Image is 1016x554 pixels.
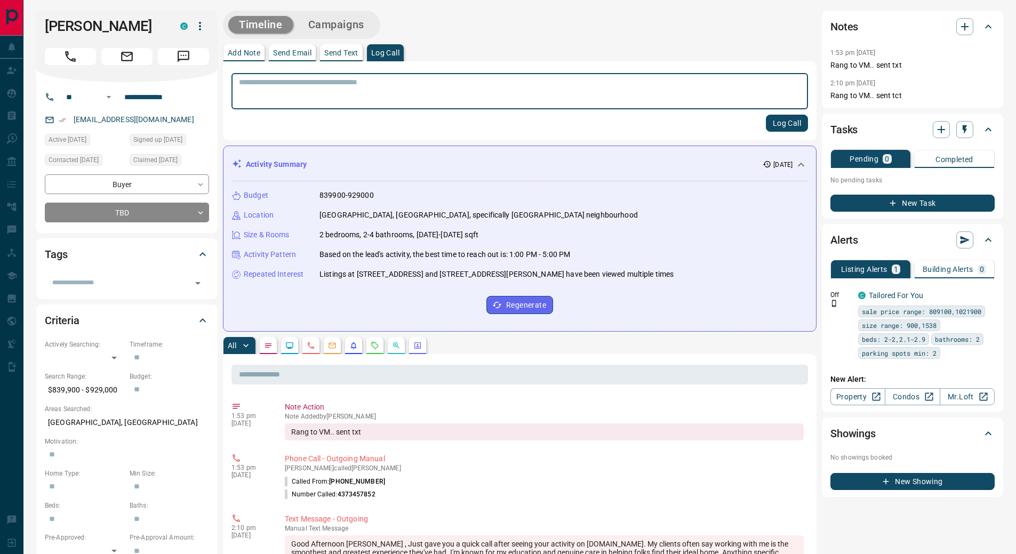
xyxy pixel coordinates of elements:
[45,48,96,65] span: Call
[371,49,399,57] p: Log Call
[328,341,337,350] svg: Emails
[885,388,940,405] a: Condos
[869,291,923,300] a: Tailored For You
[231,464,269,471] p: 1:53 pm
[841,266,887,273] p: Listing Alerts
[830,172,995,188] p: No pending tasks
[244,210,274,221] p: Location
[45,437,209,446] p: Motivation:
[830,290,852,300] p: Off
[329,478,385,485] span: [PHONE_NUMBER]
[830,388,885,405] a: Property
[285,423,804,440] div: Rang to VM.. sent txt
[130,533,209,542] p: Pre-Approval Amount:
[133,155,178,165] span: Claimed [DATE]
[319,249,570,260] p: Based on the lead's activity, the best time to reach out is: 1:00 PM - 5:00 PM
[49,134,86,145] span: Active [DATE]
[349,341,358,350] svg: Listing Alerts
[231,524,269,532] p: 2:10 pm
[285,341,294,350] svg: Lead Browsing Activity
[231,471,269,479] p: [DATE]
[45,308,209,333] div: Criteria
[830,227,995,253] div: Alerts
[285,477,385,486] p: Called From:
[285,413,804,420] p: Note Added by [PERSON_NAME]
[264,341,273,350] svg: Notes
[885,155,889,163] p: 0
[74,115,194,124] a: [EMAIL_ADDRESS][DOMAIN_NAME]
[228,49,260,57] p: Add Note
[830,300,838,307] svg: Push Notification Only
[49,155,99,165] span: Contacted [DATE]
[830,425,876,442] h2: Showings
[307,341,315,350] svg: Calls
[830,90,995,101] p: Rang to VM.. sent tct
[45,469,124,478] p: Home Type:
[158,48,209,65] span: Message
[102,91,115,103] button: Open
[338,491,375,498] span: 4373457852
[273,49,311,57] p: Send Email
[830,421,995,446] div: Showings
[45,372,124,381] p: Search Range:
[830,195,995,212] button: New Task
[923,266,973,273] p: Building Alerts
[133,134,182,145] span: Signed up [DATE]
[231,532,269,539] p: [DATE]
[45,203,209,222] div: TBD
[830,231,858,248] h2: Alerts
[285,513,804,525] p: Text Message - Outgoing
[59,116,66,124] svg: Email Verified
[324,49,358,57] p: Send Text
[862,348,937,358] span: parking spots min: 2
[45,340,124,349] p: Actively Searching:
[285,525,307,532] span: manual
[228,16,293,34] button: Timeline
[45,533,124,542] p: Pre-Approved:
[285,464,804,472] p: [PERSON_NAME] called [PERSON_NAME]
[298,16,375,34] button: Campaigns
[45,501,124,510] p: Beds:
[228,342,236,349] p: All
[935,156,973,163] p: Completed
[830,473,995,490] button: New Showing
[45,414,209,431] p: [GEOGRAPHIC_DATA], [GEOGRAPHIC_DATA]
[319,229,478,240] p: 2 bedrooms, 2-4 bathrooms, [DATE]-[DATE] sqft
[980,266,984,273] p: 0
[862,334,925,344] span: beds: 2-2,2.1-2.9
[190,276,205,291] button: Open
[130,340,209,349] p: Timeframe:
[130,154,209,169] div: Sat Jul 26 2025
[45,312,79,329] h2: Criteria
[45,18,164,35] h1: [PERSON_NAME]
[830,18,858,35] h2: Notes
[285,453,804,464] p: Phone Call - Outgoing Manual
[935,334,980,344] span: bathrooms: 2
[45,404,209,414] p: Areas Searched:
[392,341,401,350] svg: Opportunities
[45,242,209,267] div: Tags
[285,525,804,532] p: Text Message
[45,134,124,149] div: Sat Jul 26 2025
[371,341,379,350] svg: Requests
[231,420,269,427] p: [DATE]
[830,453,995,462] p: No showings booked
[830,79,876,87] p: 2:10 pm [DATE]
[830,374,995,385] p: New Alert:
[413,341,422,350] svg: Agent Actions
[862,320,937,331] span: size range: 900,1538
[244,190,268,201] p: Budget
[830,14,995,39] div: Notes
[319,269,674,280] p: Listings at [STREET_ADDRESS] and [STREET_ADDRESS][PERSON_NAME] have been viewed multiple times
[180,22,188,30] div: condos.ca
[232,155,807,174] div: Activity Summary[DATE]
[130,372,209,381] p: Budget:
[486,296,553,314] button: Regenerate
[830,121,858,138] h2: Tasks
[45,154,124,169] div: Wed Aug 06 2025
[773,160,793,170] p: [DATE]
[319,190,374,201] p: 839900-929000
[940,388,995,405] a: Mr.Loft
[830,49,876,57] p: 1:53 pm [DATE]
[894,266,898,273] p: 1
